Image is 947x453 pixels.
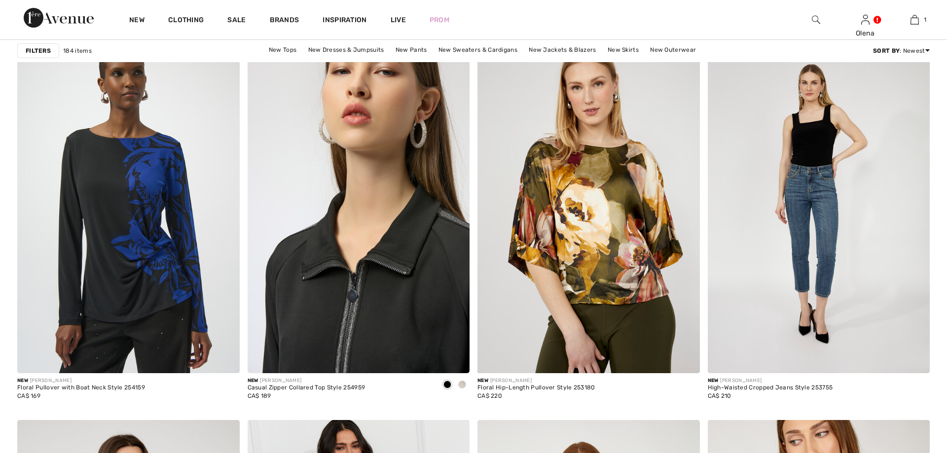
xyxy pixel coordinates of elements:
div: [PERSON_NAME] [708,377,833,384]
strong: Sort By [873,47,900,54]
a: New Dresses & Jumpsuits [303,43,389,56]
span: New [248,378,258,383]
a: New Skirts [603,43,644,56]
span: CA$ 169 [17,392,40,399]
div: Floral Hip-Length Pullover Style 253180 [477,384,595,391]
div: [PERSON_NAME] [248,377,365,384]
img: High-Waisted Cropped Jeans Style 253755. Blue [708,40,930,373]
a: New Outerwear [645,43,701,56]
span: CA$ 220 [477,392,502,399]
div: : Newest [873,46,930,55]
a: Sale [227,16,246,26]
img: plus_v2.svg [450,354,459,363]
img: My Bag [911,14,919,26]
iframe: Opens a widget where you can chat to one of our agents [884,379,937,404]
span: CA$ 189 [248,392,271,399]
a: Casual Zipper Collared Top Style 254959. Black [248,40,470,373]
div: Floral Pullover with Boat Neck Style 254159 [17,384,145,391]
a: Clothing [168,16,204,26]
a: New [129,16,145,26]
img: Floral Hip-Length Pullover Style 253180. Fern [477,40,700,373]
a: New Sweaters & Cardigans [434,43,522,56]
a: Live [391,15,406,25]
span: 184 items [63,46,92,55]
div: High-Waisted Cropped Jeans Style 253755 [708,384,833,391]
div: [PERSON_NAME] [17,377,145,384]
strong: Filters [26,46,51,55]
a: Brands [270,16,299,26]
a: 1 [890,14,939,26]
a: Prom [430,15,449,25]
img: My Info [861,14,870,26]
div: Birch [455,377,470,393]
a: Sign In [861,15,870,24]
a: New Jackets & Blazers [524,43,601,56]
a: New Tops [264,43,301,56]
span: New [708,378,719,383]
span: Inspiration [323,16,366,26]
span: New [17,378,28,383]
img: 1ère Avenue [24,8,94,28]
a: New Pants [391,43,432,56]
div: Black [440,377,455,393]
img: Floral Pullover with Boat Neck Style 254159. Black/Royal Sapphire [17,40,240,373]
div: [PERSON_NAME] [477,377,595,384]
span: CA$ 210 [708,392,731,399]
div: Olena [841,28,889,38]
div: Casual Zipper Collared Top Style 254959 [248,384,365,391]
span: 1 [924,15,926,24]
span: New [477,378,488,383]
img: search the website [812,14,820,26]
